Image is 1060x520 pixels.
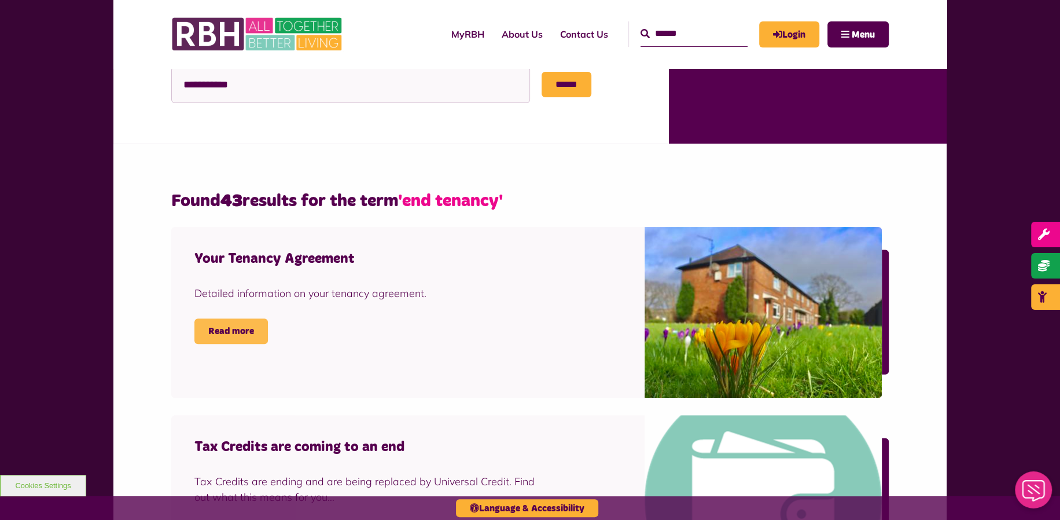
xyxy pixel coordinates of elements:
a: Contact Us [551,19,617,50]
h4: Tax Credits are coming to an end [194,438,552,456]
input: Search [641,21,748,46]
input: Submit button [542,72,591,97]
div: Detailed information on your tenancy agreement. [194,285,552,301]
iframe: Netcall Web Assistant for live chat [1008,468,1060,520]
span: 'end tenancy' [398,192,503,210]
a: About Us [493,19,551,50]
h2: Found results for the term [171,190,889,213]
button: Navigation [827,21,889,47]
img: RBH [171,12,345,57]
span: Menu [852,30,875,39]
button: Language & Accessibility [456,499,598,517]
a: MyRBH [759,21,819,47]
a: MyRBH [443,19,493,50]
strong: 43 [220,192,242,210]
div: Tax Credits are ending and are being replaced by Universal Credit. Find out what this means for you… [194,474,552,505]
img: Littleborough February 2024 Colour Edit (21) [645,227,882,398]
a: Read more Your Tenancy Agreement [194,318,268,344]
input: Search [171,67,530,103]
h4: Your Tenancy Agreement [194,250,552,268]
